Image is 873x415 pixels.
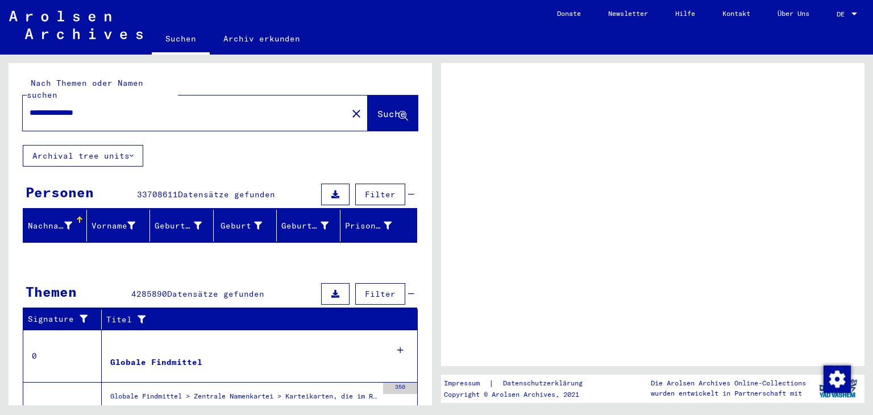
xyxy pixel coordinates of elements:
mat-header-cell: Vorname [87,210,151,242]
a: Archiv erkunden [210,25,314,52]
span: 33708611 [137,189,178,200]
div: Personen [26,182,94,202]
td: 0 [23,330,102,382]
mat-label: Nach Themen oder Namen suchen [27,78,143,100]
div: Signature [28,313,93,325]
div: Globale Findmittel > Zentrale Namenkartei > Karteikarten, die im Rahmen der sequentiellen Massend... [110,391,377,407]
p: wurden entwickelt in Partnerschaft mit [651,388,806,399]
mat-icon: close [350,107,363,121]
img: Arolsen_neg.svg [9,11,143,39]
div: | [444,377,596,389]
span: Filter [365,189,396,200]
mat-header-cell: Geburtsdatum [277,210,340,242]
button: Filter [355,283,405,305]
div: Prisoner # [345,217,406,235]
span: Datensätze gefunden [167,289,264,299]
div: Geburtsdatum [281,217,343,235]
div: Prisoner # [345,220,392,232]
a: Suchen [152,25,210,55]
button: Archival tree units [23,145,143,167]
p: Die Arolsen Archives Online-Collections [651,378,806,388]
div: Vorname [92,217,150,235]
div: Vorname [92,220,136,232]
button: Clear [345,102,368,125]
div: Geburt‏ [218,220,263,232]
span: Suche [377,108,406,119]
div: Nachname [28,220,72,232]
span: 4285890 [131,289,167,299]
span: Filter [365,289,396,299]
div: Themen [26,281,77,302]
a: Impressum [444,377,489,389]
div: Signature [28,310,104,329]
div: Geburtsdatum [281,220,329,232]
span: DE [837,10,849,18]
mat-header-cell: Nachname [23,210,87,242]
div: Titel [106,314,395,326]
img: yv_logo.png [817,374,859,402]
div: Titel [106,310,406,329]
div: Nachname [28,217,86,235]
mat-header-cell: Geburtsname [150,210,214,242]
span: Datensätze gefunden [178,189,275,200]
img: Zustimmung ändern [824,366,851,393]
mat-header-cell: Geburt‏ [214,210,277,242]
mat-header-cell: Prisoner # [340,210,417,242]
div: Globale Findmittel [110,356,202,368]
a: Datenschutzerklärung [494,377,596,389]
div: 350 [383,383,417,394]
div: Geburtsname [155,220,202,232]
div: Geburt‏ [218,217,277,235]
button: Filter [355,184,405,205]
p: Copyright © Arolsen Archives, 2021 [444,389,596,400]
button: Suche [368,96,418,131]
div: Geburtsname [155,217,216,235]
